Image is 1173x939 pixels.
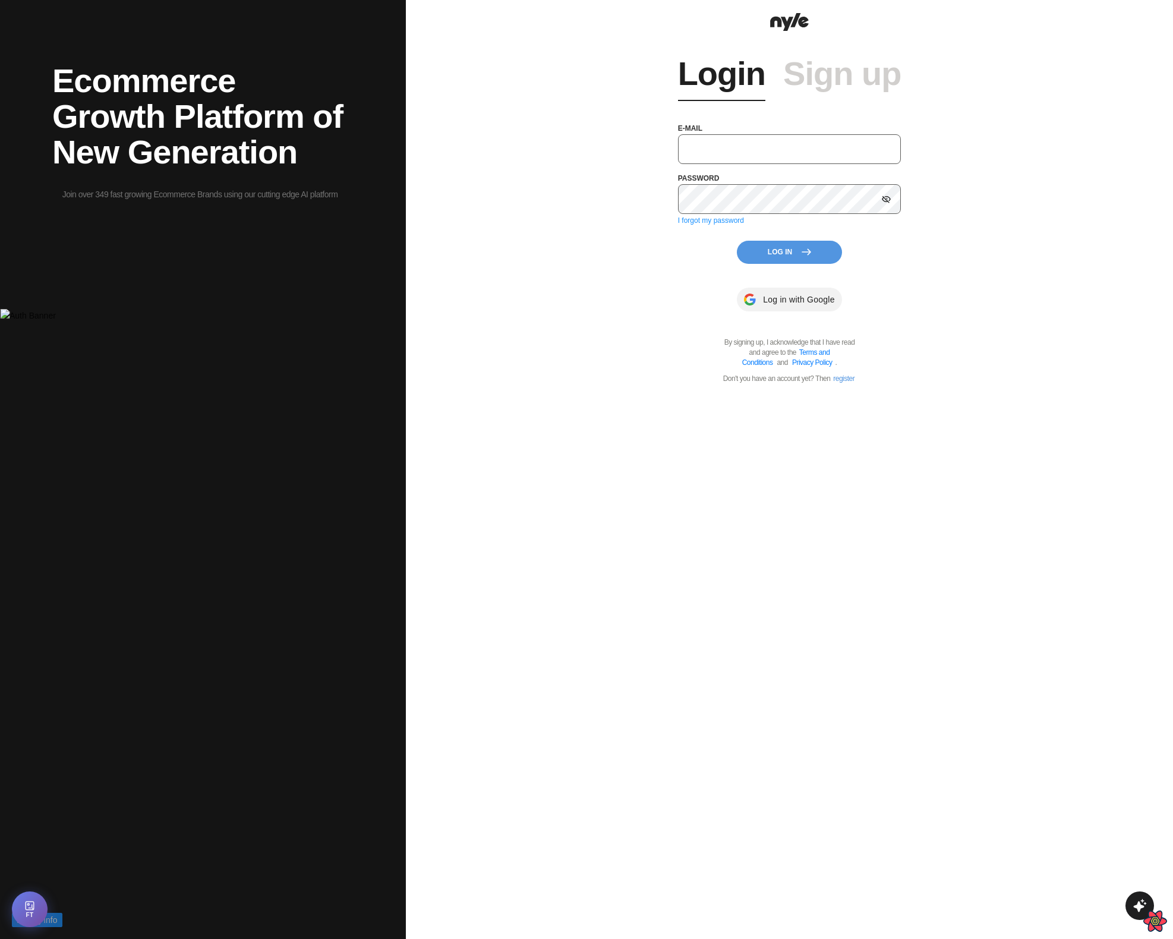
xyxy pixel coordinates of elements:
[678,174,720,182] label: password
[792,358,833,367] a: Privacy Policy
[678,216,744,225] a: I forgot my password
[737,241,842,264] button: Log In
[12,891,48,927] button: Open Feature Toggle Debug Panel
[678,124,702,133] label: e-mail
[742,348,830,367] a: Terms and Conditions
[52,63,348,170] h2: Ecommerce Growth Platform of New Generation
[721,374,858,384] p: Don't you have an account yet? Then
[783,56,901,92] a: Sign up
[737,288,841,311] button: Log in with Google
[12,913,62,927] button: Debug Info
[678,56,765,92] a: Login
[1143,909,1167,933] button: Open React Query Devtools
[52,188,348,201] p: Join over 349 fast growing Ecommerce Brands using our cutting edge AI platform
[17,913,58,927] span: Debug Info
[26,912,33,918] span: FT
[833,374,854,383] a: register
[721,338,858,368] p: By signing up, I acknowledge that I have read and agree to the .
[774,358,791,367] span: and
